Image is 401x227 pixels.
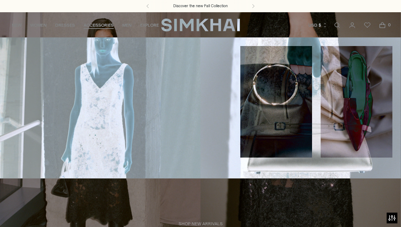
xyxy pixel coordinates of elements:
[12,17,22,33] a: NEW
[345,18,359,32] a: Go to the account page
[84,17,114,33] a: ACCESSORIES
[386,22,392,28] span: 0
[140,17,159,33] a: EXPLORE
[55,17,75,33] a: DRESSES
[122,17,132,33] a: MEN
[330,18,344,32] a: Open search modal
[173,3,228,9] a: Discover the new Fall Collection
[161,18,240,32] a: SIMKHAI
[308,17,327,33] button: USD $
[375,18,390,32] a: Open cart modal
[30,17,47,33] a: WOMEN
[360,18,374,32] a: Wishlist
